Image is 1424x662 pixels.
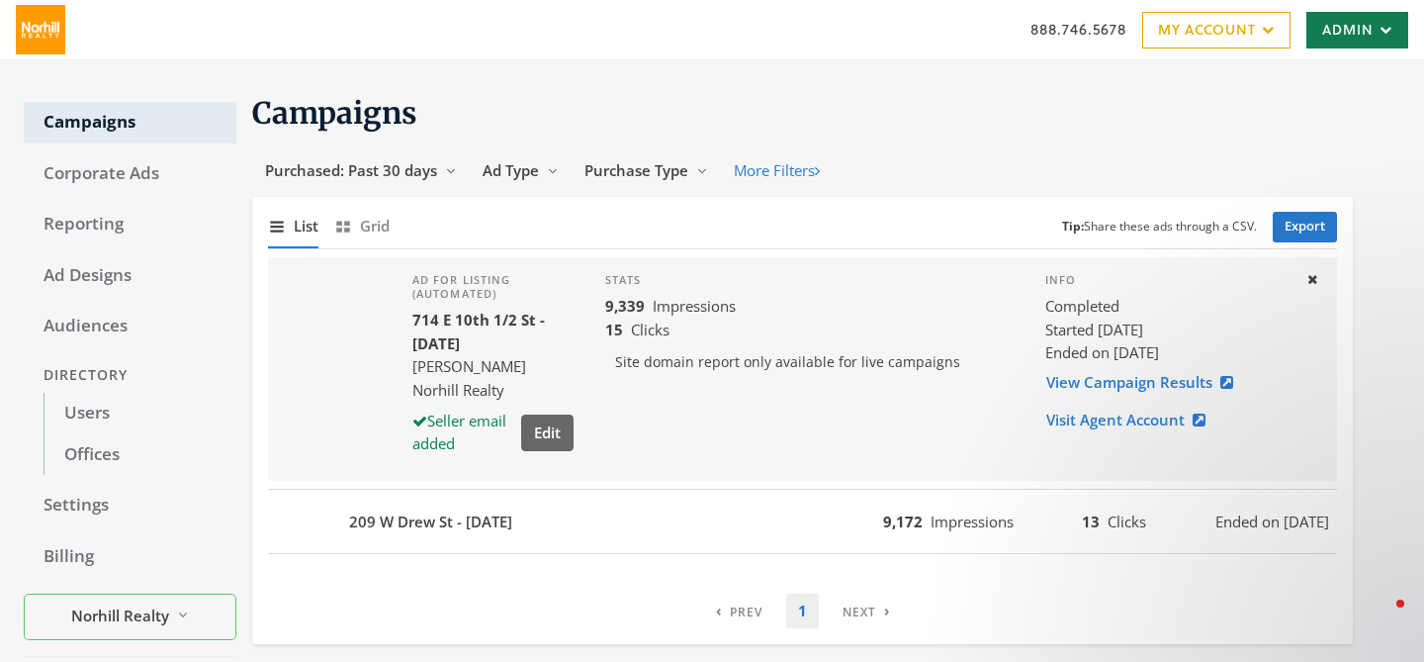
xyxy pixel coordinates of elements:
[1045,342,1159,362] span: Ended on [DATE]
[252,94,417,132] span: Campaigns
[704,594,902,628] nav: pagination
[1357,595,1404,642] iframe: Intercom live chat
[412,310,545,352] b: 714 E 10th 1/2 St - [DATE]
[1062,218,1257,236] small: Share these ads through a CSV.
[24,102,236,143] a: Campaigns
[521,415,574,451] button: Edit
[1045,273,1290,287] h4: Info
[605,296,645,316] b: 9,339
[24,153,236,195] a: Corporate Ads
[24,536,236,578] a: Billing
[605,320,623,339] b: 15
[883,512,923,531] b: 9,172
[268,498,1337,545] button: 209 W Drew St - [DATE]9,172Impressions13ClicksEnded on [DATE]
[334,205,390,247] button: Grid
[786,594,819,628] a: 1
[931,512,1014,531] span: Impressions
[44,393,236,434] a: Users
[1062,218,1084,235] b: Tip:
[470,152,572,189] button: Ad Type
[1306,12,1408,48] a: Admin
[1045,295,1119,318] span: completed
[1273,212,1337,242] a: Export
[572,152,721,189] button: Purchase Type
[1045,364,1246,401] a: View Campaign Results
[631,320,669,339] span: Clicks
[44,434,236,476] a: Offices
[412,273,574,302] h4: Ad for listing (automated)
[24,594,236,640] button: Norhill Realty
[24,255,236,297] a: Ad Designs
[721,152,833,189] button: More Filters
[24,306,236,347] a: Audiences
[252,152,470,189] button: Purchased: Past 30 days
[360,215,390,237] span: Grid
[71,605,169,627] span: Norhill Realty
[24,204,236,245] a: Reporting
[1045,319,1290,341] div: Started [DATE]
[584,160,688,180] span: Purchase Type
[412,379,574,402] div: Norhill Realty
[294,215,318,237] span: List
[1045,402,1218,438] a: Visit Agent Account
[16,5,65,54] img: Adwerx
[653,296,736,316] span: Impressions
[483,160,539,180] span: Ad Type
[412,355,574,378] div: [PERSON_NAME]
[24,485,236,526] a: Settings
[605,341,1014,383] p: Site domain report only available for live campaigns
[1028,470,1424,609] iframe: Intercom notifications message
[265,160,437,180] span: Purchased: Past 30 days
[24,357,236,394] div: Directory
[1142,12,1290,48] a: My Account
[412,410,513,456] div: Seller email added
[1030,19,1126,40] a: 888.746.5678
[349,511,512,533] b: 209 W Drew St - [DATE]
[268,205,318,247] button: List
[605,273,1014,287] h4: Stats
